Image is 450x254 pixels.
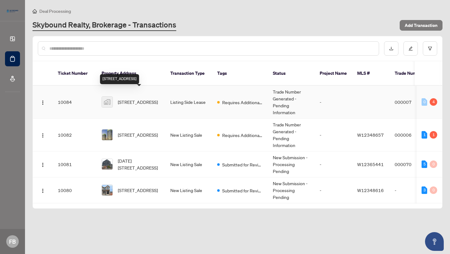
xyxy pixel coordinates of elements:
img: Logo [40,162,45,167]
th: Trade Number [390,61,433,86]
td: 000007 [390,86,433,119]
td: 000006 [390,119,433,151]
td: 10082 [53,119,97,151]
span: Submitted for Review [222,161,263,168]
span: [DATE][STREET_ADDRESS] [118,157,160,171]
img: Logo [40,100,45,105]
img: Logo [40,133,45,138]
td: New Listing Sale [165,177,212,203]
span: Requires Additional Docs [222,99,263,106]
button: Logo [38,130,48,140]
button: Logo [38,185,48,195]
td: - [315,151,352,177]
th: MLS # [352,61,390,86]
td: Trade Number Generated - Pending Information [268,119,315,151]
div: 3 [422,186,427,194]
div: 0 [430,186,437,194]
span: FB [9,237,16,246]
span: W12348616 [357,187,384,193]
div: 4 [430,98,437,106]
span: Submitted for Review [222,187,263,194]
span: Deal Processing [39,8,71,14]
span: [STREET_ADDRESS] [118,187,158,194]
button: Logo [38,97,48,107]
button: Logo [38,159,48,169]
div: 0 [422,98,427,106]
span: W12348657 [357,132,384,138]
button: filter [423,41,437,56]
th: Property Address [97,61,165,86]
span: Add Transaction [405,20,437,30]
span: home [32,9,37,13]
button: Add Transaction [400,20,442,31]
img: thumbnail-img [102,159,112,170]
a: Skybound Realty, Brokerage - Transactions [32,20,176,31]
span: filter [428,46,432,51]
span: W12365441 [357,161,384,167]
span: [STREET_ADDRESS] [118,131,158,138]
button: Open asap [425,232,444,251]
th: Project Name [315,61,352,86]
td: - [315,86,352,119]
th: Status [268,61,315,86]
th: Tags [212,61,268,86]
td: New Listing Sale [165,119,212,151]
td: 10084 [53,86,97,119]
div: 0 [430,160,437,168]
img: Logo [40,188,45,193]
th: Ticket Number [53,61,97,86]
th: Transaction Type [165,61,212,86]
td: 10081 [53,151,97,177]
td: 000070 [390,151,433,177]
td: - [390,177,433,203]
img: thumbnail-img [102,97,112,107]
div: [STREET_ADDRESS] [100,74,139,84]
img: thumbnail-img [102,185,112,196]
img: thumbnail-img [102,130,112,140]
td: New Submission - Processing Pending [268,151,315,177]
span: [STREET_ADDRESS] [118,99,158,105]
td: - [315,119,352,151]
button: edit [403,41,418,56]
span: Requires Additional Docs [222,132,263,139]
span: edit [408,46,413,51]
button: download [384,41,398,56]
td: Listing Side Lease [165,86,212,119]
td: New Listing Sale [165,151,212,177]
img: logo [5,8,20,14]
span: download [389,46,393,51]
td: Trade Number Generated - Pending Information [268,86,315,119]
div: 1 [430,131,437,139]
div: 5 [422,160,427,168]
div: 1 [422,131,427,139]
td: - [315,177,352,203]
td: 10080 [53,177,97,203]
td: New Submission - Processing Pending [268,177,315,203]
